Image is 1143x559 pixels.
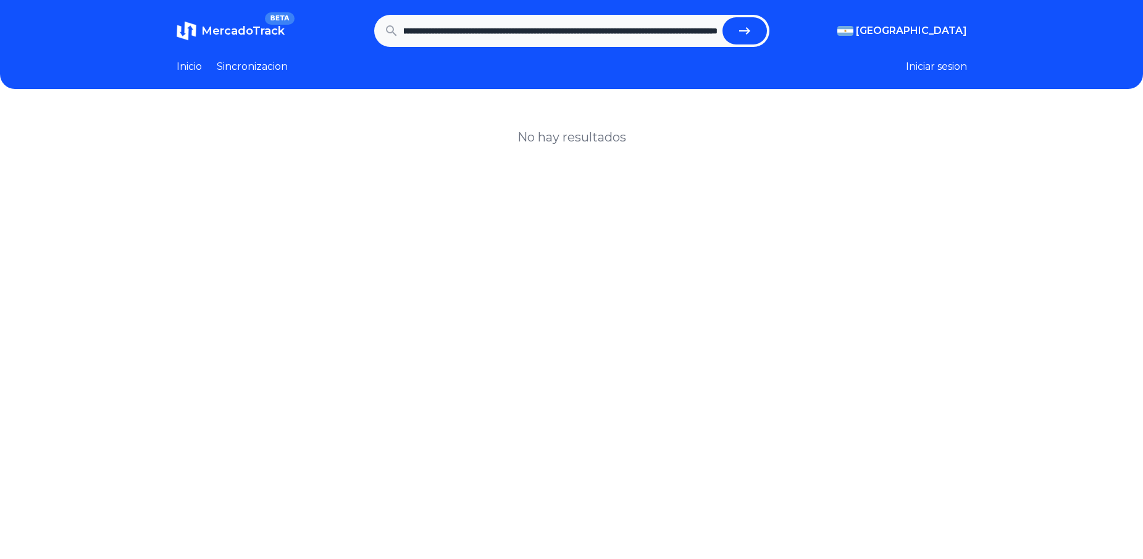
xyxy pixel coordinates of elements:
a: MercadoTrackBETA [177,21,285,41]
button: [GEOGRAPHIC_DATA] [837,23,967,38]
span: [GEOGRAPHIC_DATA] [856,23,967,38]
img: Argentina [837,26,853,36]
span: BETA [265,12,294,25]
a: Sincronizacion [217,59,288,74]
img: MercadoTrack [177,21,196,41]
span: MercadoTrack [201,24,285,38]
button: Iniciar sesion [906,59,967,74]
a: Inicio [177,59,202,74]
h1: No hay resultados [517,128,626,146]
